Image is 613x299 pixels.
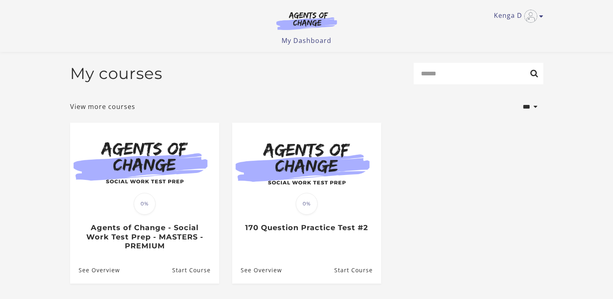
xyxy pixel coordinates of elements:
[334,257,381,283] a: 170 Question Practice Test #2: Resume Course
[70,102,135,111] a: View more courses
[241,223,372,233] h3: 170 Question Practice Test #2
[70,257,120,283] a: Agents of Change - Social Work Test Prep - MASTERS - PREMIUM: See Overview
[172,257,219,283] a: Agents of Change - Social Work Test Prep - MASTERS - PREMIUM: Resume Course
[70,64,162,83] h2: My courses
[296,193,318,215] span: 0%
[494,10,539,23] a: Toggle menu
[268,11,346,30] img: Agents of Change Logo
[134,193,156,215] span: 0%
[232,257,282,283] a: 170 Question Practice Test #2: See Overview
[79,223,210,251] h3: Agents of Change - Social Work Test Prep - MASTERS - PREMIUM
[282,36,331,45] a: My Dashboard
